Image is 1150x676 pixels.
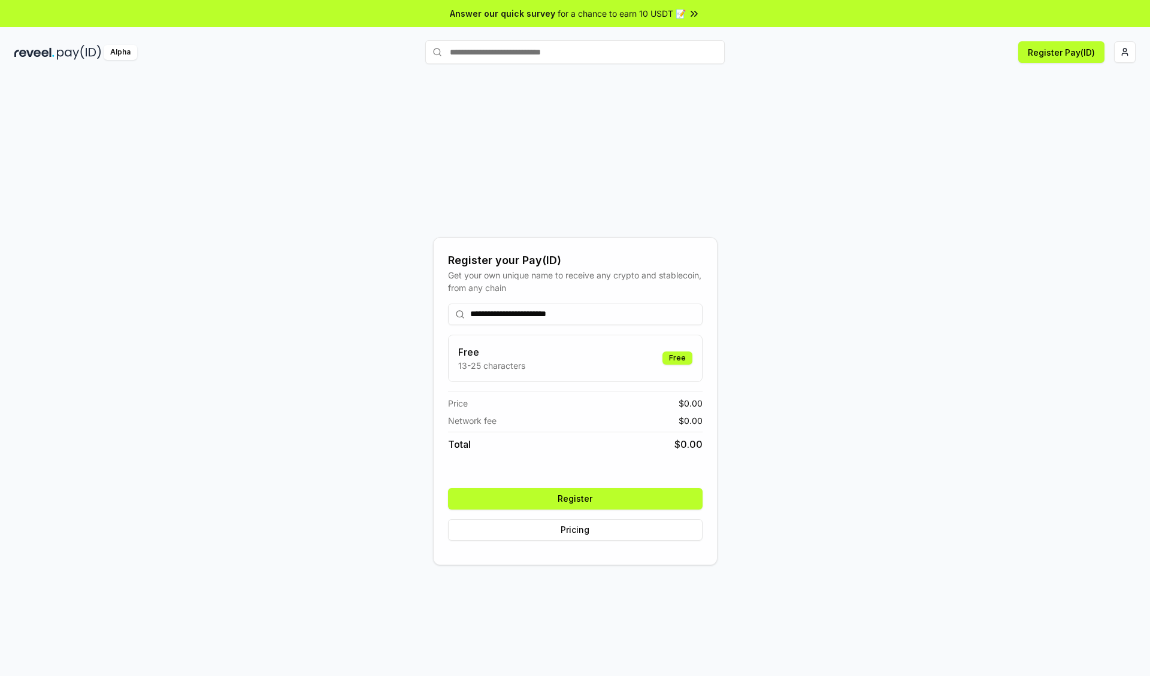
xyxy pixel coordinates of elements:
[448,519,703,541] button: Pricing
[448,414,497,427] span: Network fee
[448,252,703,269] div: Register your Pay(ID)
[458,359,525,372] p: 13-25 characters
[679,414,703,427] span: $ 0.00
[662,351,692,365] div: Free
[57,45,101,60] img: pay_id
[458,345,525,359] h3: Free
[679,397,703,410] span: $ 0.00
[14,45,55,60] img: reveel_dark
[448,269,703,294] div: Get your own unique name to receive any crypto and stablecoin, from any chain
[448,437,471,451] span: Total
[558,7,686,20] span: for a chance to earn 10 USDT 📝
[674,437,703,451] span: $ 0.00
[104,45,137,60] div: Alpha
[1018,41,1104,63] button: Register Pay(ID)
[450,7,555,20] span: Answer our quick survey
[448,397,468,410] span: Price
[448,488,703,510] button: Register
